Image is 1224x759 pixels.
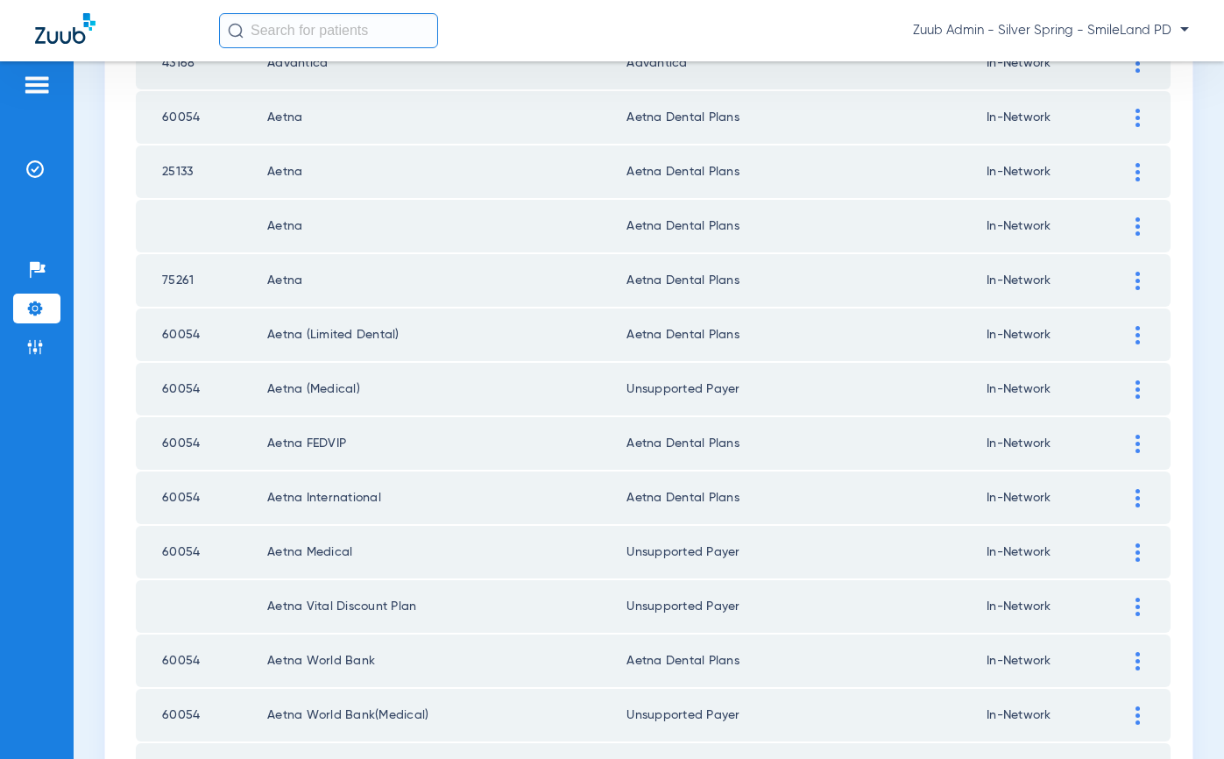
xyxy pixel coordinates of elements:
td: Aetna [267,254,626,307]
td: 25133 [136,145,267,198]
td: Advantica [267,37,626,89]
td: In-Network [987,635,1122,687]
td: Aetna (Limited Dental) [267,309,626,361]
td: 60054 [136,689,267,741]
td: Aetna FEDVIP [267,417,626,470]
td: In-Network [987,417,1122,470]
td: 75261 [136,254,267,307]
img: Search Icon [228,23,244,39]
img: group-vertical.svg [1136,652,1140,670]
td: In-Network [987,145,1122,198]
img: group-vertical.svg [1136,598,1140,616]
img: hamburger-icon [23,74,51,96]
td: 60054 [136,417,267,470]
td: 60054 [136,91,267,144]
td: Aetna Dental Plans [626,91,987,144]
td: Aetna Dental Plans [626,309,987,361]
td: Unsupported Payer [626,363,987,415]
td: Advantica [626,37,987,89]
td: 60054 [136,635,267,687]
td: Aetna Dental Plans [626,200,987,252]
img: group-vertical.svg [1136,435,1140,453]
td: 60054 [136,363,267,415]
td: Aetna International [267,472,626,524]
img: group-vertical.svg [1136,326,1140,344]
td: In-Network [987,580,1122,633]
td: Aetna (Medical) [267,363,626,415]
td: Aetna Vital Discount Plan [267,580,626,633]
td: In-Network [987,363,1122,415]
td: Aetna Dental Plans [626,417,987,470]
td: Aetna Dental Plans [626,145,987,198]
input: Search for patients [219,13,438,48]
td: Aetna [267,200,626,252]
img: group-vertical.svg [1136,217,1140,236]
td: In-Network [987,254,1122,307]
td: 60054 [136,309,267,361]
td: 60054 [136,526,267,578]
td: In-Network [987,91,1122,144]
td: In-Network [987,689,1122,741]
img: group-vertical.svg [1136,706,1140,725]
img: group-vertical.svg [1136,272,1140,290]
td: In-Network [987,472,1122,524]
img: group-vertical.svg [1136,543,1140,562]
td: Unsupported Payer [626,689,987,741]
td: Aetna Dental Plans [626,254,987,307]
td: Unsupported Payer [626,526,987,578]
td: Aetna Dental Plans [626,635,987,687]
td: In-Network [987,37,1122,89]
iframe: Chat Widget [1136,675,1224,759]
td: In-Network [987,526,1122,578]
td: In-Network [987,200,1122,252]
td: Aetna [267,91,626,144]
img: group-vertical.svg [1136,380,1140,399]
img: group-vertical.svg [1136,163,1140,181]
img: group-vertical.svg [1136,54,1140,73]
td: Aetna World Bank [267,635,626,687]
td: Aetna World Bank(Medical) [267,689,626,741]
td: In-Network [987,309,1122,361]
td: Aetna Medical [267,526,626,578]
td: 60054 [136,472,267,524]
span: Zuub Admin - Silver Spring - SmileLand PD [913,22,1189,39]
td: Aetna Dental Plans [626,472,987,524]
img: group-vertical.svg [1136,109,1140,127]
img: group-vertical.svg [1136,489,1140,507]
td: 43168 [136,37,267,89]
img: Zuub Logo [35,13,96,44]
td: Aetna [267,145,626,198]
td: Unsupported Payer [626,580,987,633]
